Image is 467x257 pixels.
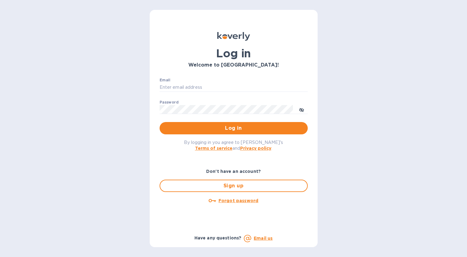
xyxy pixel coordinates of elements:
button: Sign up [160,180,308,192]
b: Have any questions? [194,235,242,240]
button: Log in [160,122,308,134]
h1: Log in [160,47,308,60]
span: Log in [165,124,303,132]
b: Don't have an account? [206,169,261,174]
img: Koverly [217,32,250,41]
span: Sign up [165,182,302,190]
button: toggle password visibility [295,103,308,116]
span: By logging in you agree to [PERSON_NAME]'s and . [184,140,283,151]
label: Password [160,100,178,104]
a: Privacy policy [240,146,271,151]
a: Terms of service [195,146,232,151]
h3: Welcome to [GEOGRAPHIC_DATA]! [160,62,308,68]
a: Email us [254,236,273,241]
input: Enter email address [160,83,308,92]
label: Email [160,78,170,82]
u: Forgot password [219,198,258,203]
